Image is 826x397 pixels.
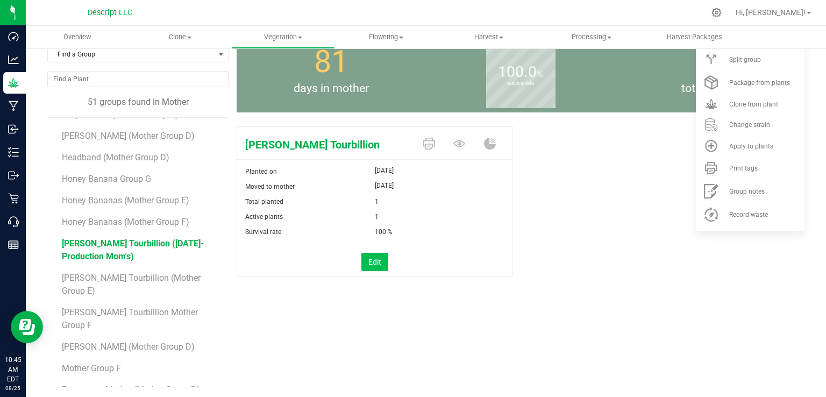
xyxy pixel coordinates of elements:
span: Print tags [729,165,758,172]
span: 1 [375,209,379,224]
span: 81 [314,44,348,80]
span: Moved to mother [245,183,295,190]
span: Mother Group F [62,363,121,373]
inline-svg: Inbound [8,124,19,134]
span: 1 [375,194,379,209]
inline-svg: Manufacturing [8,101,19,111]
inline-svg: Outbound [8,170,19,181]
span: Permanent Marker (Mother Group D) [62,385,200,395]
span: [PERSON_NAME] (Mother Group D) [62,131,195,141]
a: Harvest Packages [643,26,746,48]
span: Record waste [729,211,768,218]
span: [DATE] [375,179,394,192]
span: Total planted [245,198,283,205]
p: 10:45 AM EDT [5,355,21,384]
span: Flowering [335,32,437,42]
span: Apply to plants [729,143,773,150]
group-info-box: Survival rate [434,35,607,112]
span: [PERSON_NAME] (Mother Group D) [62,342,195,352]
span: Headband (Mother Group D) [62,152,169,162]
span: Clone from plant [729,101,778,108]
p: 08/25 [5,384,21,392]
span: Find a Group [48,47,215,62]
inline-svg: Analytics [8,54,19,65]
span: Vegetation [232,32,334,42]
div: 51 groups found in Mother [47,96,229,109]
span: Honey Bananas (Mother Group F) [62,217,189,227]
span: Honey Bananas (Mother Group E) [62,195,189,205]
span: [PERSON_NAME] Tourbillion (Mother Group E) [62,273,201,296]
inline-svg: Reports [8,239,19,250]
span: Package from plants [729,79,790,87]
span: Clone [129,32,231,42]
span: Descript LLC [88,8,132,17]
group-info-box: Total number of plants [623,35,796,112]
button: Edit [361,253,388,271]
span: Processing [541,32,643,42]
span: [PERSON_NAME] Tourbillion ([DATE]-Production Mom's) [62,238,204,261]
input: NO DATA FOUND [48,72,228,87]
a: Harvest [437,26,540,48]
div: Manage settings [710,8,723,18]
span: total plants [615,80,804,97]
span: Harvest [438,32,539,42]
group-info-box: Days in mother [245,35,418,112]
span: Overview [49,32,105,42]
a: Vegetation [232,26,334,48]
span: Group notes [729,188,765,195]
iframe: Resource center [11,311,43,343]
a: Flowering [334,26,437,48]
span: Split group [729,56,761,63]
inline-svg: Call Center [8,216,19,227]
a: Clone [129,26,231,48]
span: Honey Banana Group G [62,174,151,184]
a: Processing [540,26,643,48]
inline-svg: Dashboard [8,31,19,42]
span: [DATE] [375,164,394,177]
inline-svg: Inventory [8,147,19,158]
span: Leo Stones Tourbillion [237,137,415,153]
span: [PERSON_NAME] Tourbillion Mother Group F [62,307,198,330]
a: Overview [26,26,129,48]
span: Change strain [729,121,770,129]
span: Harvest Packages [652,32,737,42]
span: days in mother [237,80,426,97]
span: Survival rate [245,228,281,236]
span: Planted on [245,168,277,175]
span: Active plants [245,213,283,221]
span: Hi, [PERSON_NAME]! [736,8,806,17]
inline-svg: Grow [8,77,19,88]
span: 100 % [375,224,393,239]
inline-svg: Retail [8,193,19,204]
